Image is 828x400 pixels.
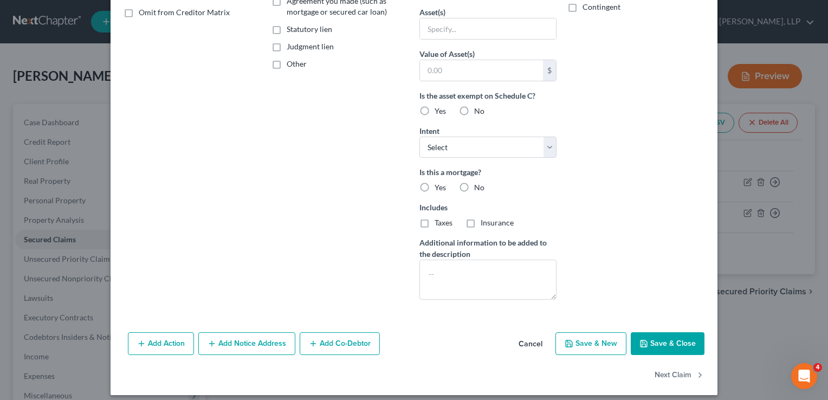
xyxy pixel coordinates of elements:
[198,332,295,355] button: Add Notice Address
[287,24,332,34] span: Statutory lien
[481,218,514,227] span: Insurance
[139,8,230,17] span: Omit from Creditor Matrix
[474,183,484,192] span: No
[474,106,484,115] span: No
[419,237,557,260] label: Additional information to be added to the description
[435,106,446,115] span: Yes
[287,59,307,68] span: Other
[510,333,551,355] button: Cancel
[420,60,543,81] input: 0.00
[419,125,439,137] label: Intent
[655,364,704,386] button: Next Claim
[631,332,704,355] button: Save & Close
[555,332,626,355] button: Save & New
[419,202,557,213] label: Includes
[420,18,556,39] input: Specify...
[287,42,334,51] span: Judgment lien
[791,363,817,389] iframe: Intercom live chat
[419,7,445,18] label: Asset(s)
[419,48,475,60] label: Value of Asset(s)
[543,60,556,81] div: $
[128,332,194,355] button: Add Action
[435,218,452,227] span: Taxes
[583,2,620,11] span: Contingent
[300,332,380,355] button: Add Co-Debtor
[435,183,446,192] span: Yes
[419,166,557,178] label: Is this a mortgage?
[813,363,822,372] span: 4
[419,90,557,101] label: Is the asset exempt on Schedule C?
